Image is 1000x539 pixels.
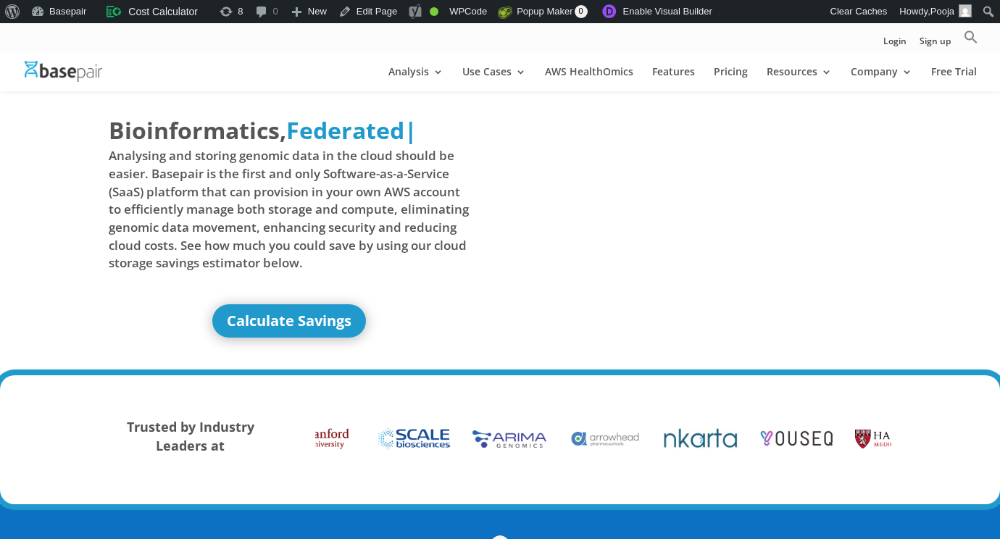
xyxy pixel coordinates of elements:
strong: Trusted by Industry Leaders at [127,418,254,454]
img: Basepair [25,61,102,82]
span: 0 [575,5,588,18]
span: | [404,114,417,146]
span: Pooja [930,6,954,17]
a: Login [883,37,907,52]
a: Search Icon Link [964,30,978,52]
img: ccb-logo.svg [107,4,121,19]
a: Features [652,67,695,91]
a: Resources [767,67,832,91]
a: Calculate Savings [212,304,366,338]
span: Bioinformatics, [109,114,286,147]
a: AWS HealthOmics [545,67,633,91]
div: Good [430,7,438,16]
a: Analysis [388,67,443,91]
a: Use Cases [462,67,526,91]
a: Pricing [714,67,748,91]
a: Sign up [920,37,951,52]
a: Company [851,67,912,91]
iframe: Basepair - NGS Analysis Simplified [511,114,872,317]
iframe: Drift Widget Chat Controller [928,467,983,522]
span: Analysing and storing genomic data in the cloud should be easier. Basepair is the first and only ... [109,147,470,272]
svg: Search [964,30,978,44]
a: Free Trial [931,67,977,91]
span: Federated [286,114,404,146]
